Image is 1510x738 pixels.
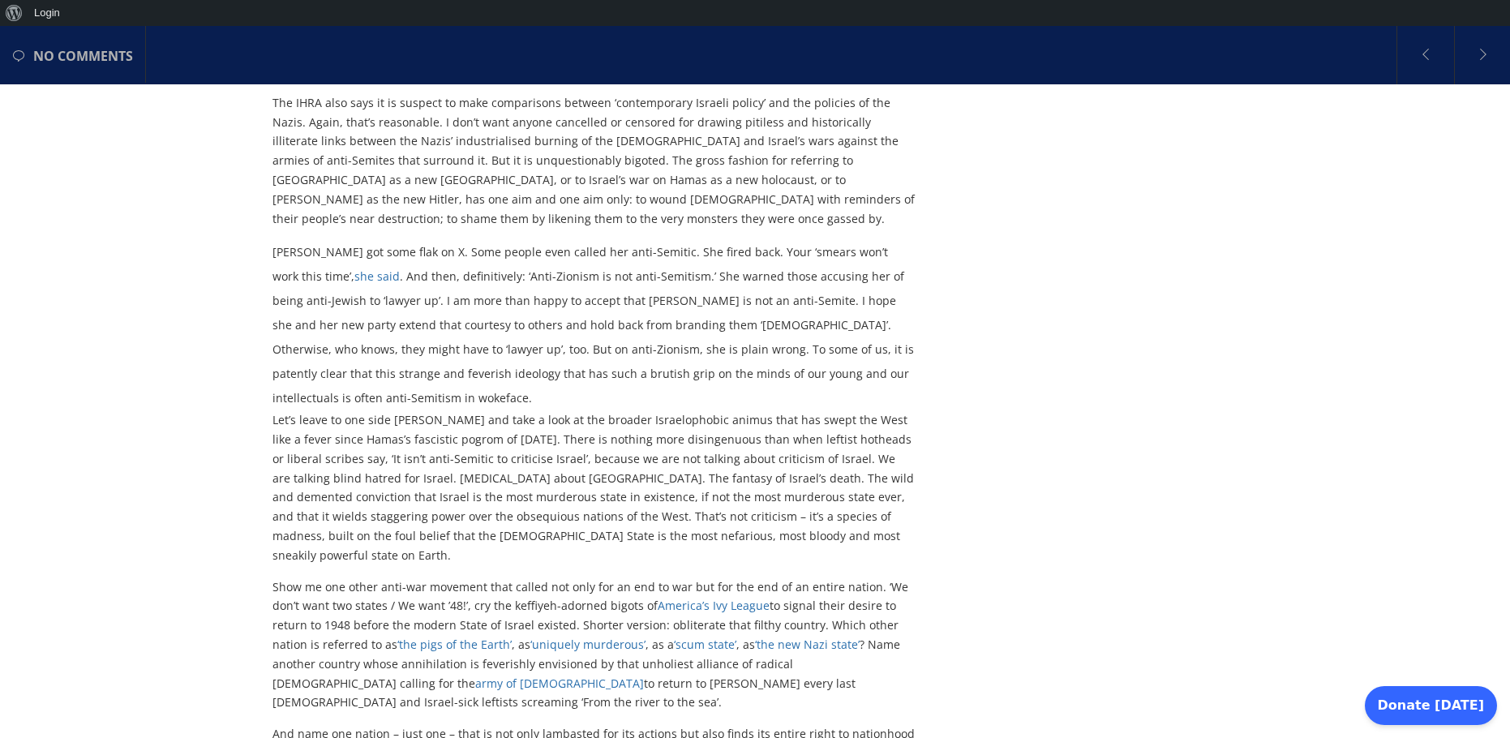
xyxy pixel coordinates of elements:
[354,268,400,284] a: she said
[475,676,644,691] a: army of [DEMOGRAPHIC_DATA]
[755,637,860,652] a: ‘the new Nazi state’
[272,410,916,564] p: Let’s leave to one side [PERSON_NAME] and take a look at the broader Israelophobic animus that ha...
[530,637,646,652] a: ‘uniquely murderous’
[397,637,512,652] a: ‘the pigs of the Earth’
[674,637,736,652] a: ‘scum state’
[272,240,916,410] div: [PERSON_NAME] got some flak on X. Some people even called her anti-Semitic. She fired back. Your ...
[272,577,916,713] p: Show me one other anti-war movement that called not only for an end to war but for the end of an ...
[658,598,770,613] a: America’s Ivy League
[33,28,133,84] span: no comments
[272,93,916,229] p: The IHRA also says it is suspect to make comparisons between ‘contemporary Israeli policy’ and th...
